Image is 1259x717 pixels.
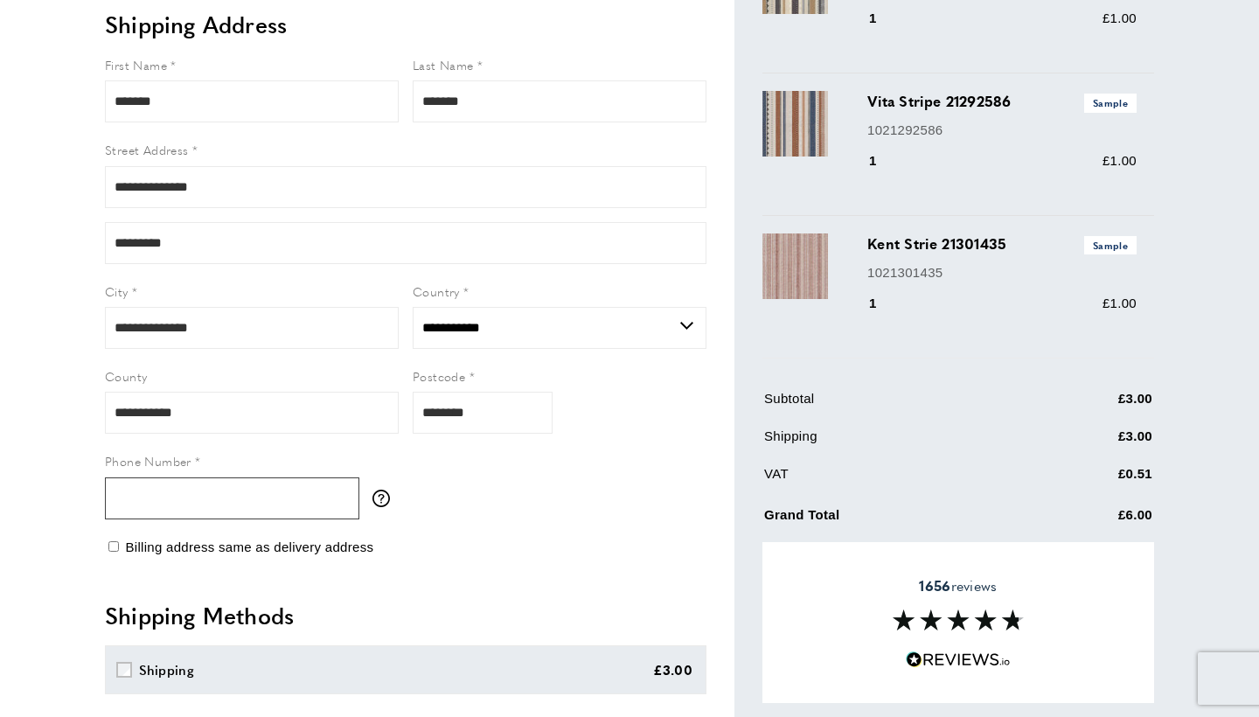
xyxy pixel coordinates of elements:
[1032,501,1152,539] td: £6.00
[413,282,460,300] span: Country
[105,282,129,300] span: City
[867,150,901,171] div: 1
[764,426,1030,460] td: Shipping
[867,233,1137,254] h3: Kent Strie 21301435
[764,388,1030,422] td: Subtotal
[1032,426,1152,460] td: £3.00
[653,659,693,680] div: £3.00
[764,463,1030,498] td: VAT
[867,293,901,314] div: 1
[762,91,828,157] img: Vita Stripe 21292586
[1032,388,1152,422] td: £3.00
[108,541,119,552] input: Billing address same as delivery address
[105,9,706,40] h2: Shipping Address
[105,367,147,385] span: County
[764,501,1030,539] td: Grand Total
[1032,463,1152,498] td: £0.51
[762,233,828,299] img: Kent Strie 21301435
[919,577,997,595] span: reviews
[1102,296,1137,310] span: £1.00
[919,575,950,595] strong: 1656
[105,141,189,158] span: Street Address
[139,659,194,680] div: Shipping
[372,490,399,507] button: More information
[105,56,167,73] span: First Name
[105,452,191,470] span: Phone Number
[413,56,474,73] span: Last Name
[893,609,1024,630] img: Reviews section
[867,120,1137,141] p: 1021292586
[867,262,1137,283] p: 1021301435
[867,91,1137,112] h3: Vita Stripe 21292586
[867,8,901,29] div: 1
[1084,236,1137,254] span: Sample
[1084,94,1137,112] span: Sample
[125,539,373,554] span: Billing address same as delivery address
[413,367,465,385] span: Postcode
[105,600,706,631] h2: Shipping Methods
[1102,153,1137,168] span: £1.00
[1102,10,1137,25] span: £1.00
[906,651,1011,668] img: Reviews.io 5 stars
